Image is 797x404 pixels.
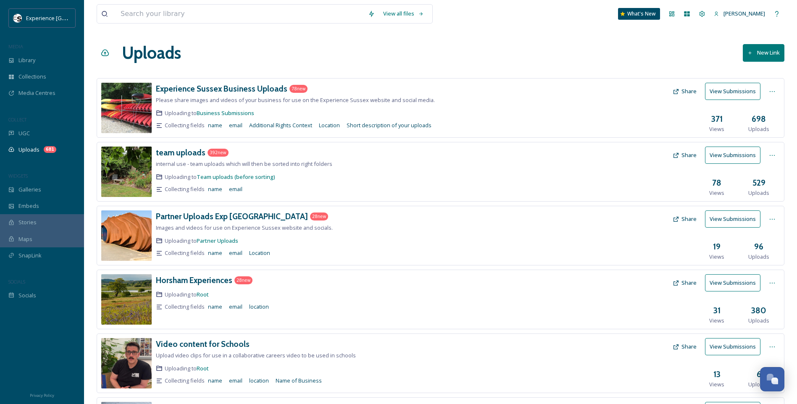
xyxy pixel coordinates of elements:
[289,85,308,93] div: 78 new
[18,129,30,137] span: UGC
[18,89,55,97] span: Media Centres
[310,212,328,220] div: 28 new
[319,121,340,129] span: Location
[208,249,222,257] span: name
[208,121,222,129] span: name
[705,147,765,164] a: View Submissions
[165,377,205,385] span: Collecting fields
[754,241,763,253] h3: 96
[723,10,765,17] span: [PERSON_NAME]
[18,218,37,226] span: Stories
[705,210,765,228] a: View Submissions
[709,253,724,261] span: Views
[668,147,701,163] button: Share
[197,365,209,372] a: Root
[709,317,724,325] span: Views
[101,338,152,388] img: ce9c3971-6d5e-40d4-bdd2-d3d19e98e948.jpg
[748,189,769,197] span: Uploads
[18,56,35,64] span: Library
[156,224,333,231] span: Images and videos for use on Experience Sussex website and socials.
[165,109,254,117] span: Uploading to
[165,291,209,299] span: Uploading to
[197,173,275,181] a: Team uploads (before sorting)
[713,241,721,253] h3: 19
[156,160,332,168] span: internal use - team uploads which will then be sorted into right folders
[165,173,275,181] span: Uploading to
[713,368,721,380] h3: 13
[156,147,205,157] h3: team uploads
[705,274,765,291] a: View Submissions
[26,14,109,22] span: Experience [GEOGRAPHIC_DATA]
[752,177,765,189] h3: 529
[18,73,46,81] span: Collections
[379,5,428,22] a: View all files
[668,211,701,227] button: Share
[208,377,222,385] span: name
[705,83,760,100] button: View Submissions
[8,116,26,123] span: COLLECT
[668,83,701,100] button: Share
[165,185,205,193] span: Collecting fields
[709,125,724,133] span: Views
[249,249,270,257] span: Location
[101,274,152,325] img: 915411c4-c596-48a4-8f82-2814f59fea12.jpg
[165,237,238,245] span: Uploading to
[249,121,312,129] span: Additional Rights Context
[229,377,242,385] span: email
[668,338,701,355] button: Share
[249,377,269,385] span: location
[234,276,253,284] div: 28 new
[165,303,205,311] span: Collecting fields
[208,185,222,193] span: name
[101,210,152,261] img: e73d093c-0a51-4230-b27a-e4dd8c2c8d6a.jpg
[165,365,209,373] span: Uploading to
[197,109,254,117] a: Business Submissions
[229,249,242,257] span: email
[710,5,769,22] a: [PERSON_NAME]
[116,5,364,23] input: Search your library
[122,40,181,66] a: Uploads
[229,303,242,311] span: email
[18,291,36,299] span: Socials
[156,275,232,285] h3: Horsham Experiences
[197,237,238,244] span: Partner Uploads
[30,390,54,400] a: Privacy Policy
[156,210,308,223] a: Partner Uploads Exp [GEOGRAPHIC_DATA]
[156,338,250,350] a: Video content for Schools
[156,96,435,104] span: Please share images and videos of your business for use on the Experience Sussex website and soci...
[705,83,765,100] a: View Submissions
[752,113,766,125] h3: 698
[18,235,32,243] span: Maps
[743,44,784,61] button: New Link
[705,147,760,164] button: View Submissions
[618,8,660,20] div: What's New
[705,210,760,228] button: View Submissions
[748,125,769,133] span: Uploads
[156,211,308,221] h3: Partner Uploads Exp [GEOGRAPHIC_DATA]
[276,377,322,385] span: Name of Business
[197,291,209,298] a: Root
[229,185,242,193] span: email
[757,368,761,380] h3: 6
[101,83,152,133] img: 218194f6-64f8-420b-acf8-e40114b89db6.jpg
[705,338,760,355] button: View Submissions
[44,146,56,153] div: 681
[712,177,721,189] h3: 78
[8,173,28,179] span: WIDGETS
[165,249,205,257] span: Collecting fields
[18,146,39,154] span: Uploads
[8,278,25,285] span: SOCIALS
[13,14,22,22] img: WSCC%20ES%20Socials%20Icon%20-%20Secondary%20-%20Black.jpg
[748,380,769,388] span: Uploads
[705,338,765,355] a: View Submissions
[760,367,784,391] button: Open Chat
[165,121,205,129] span: Collecting fields
[156,274,232,286] a: Horsham Experiences
[30,393,54,398] span: Privacy Policy
[18,186,41,194] span: Galleries
[18,252,42,260] span: SnapLink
